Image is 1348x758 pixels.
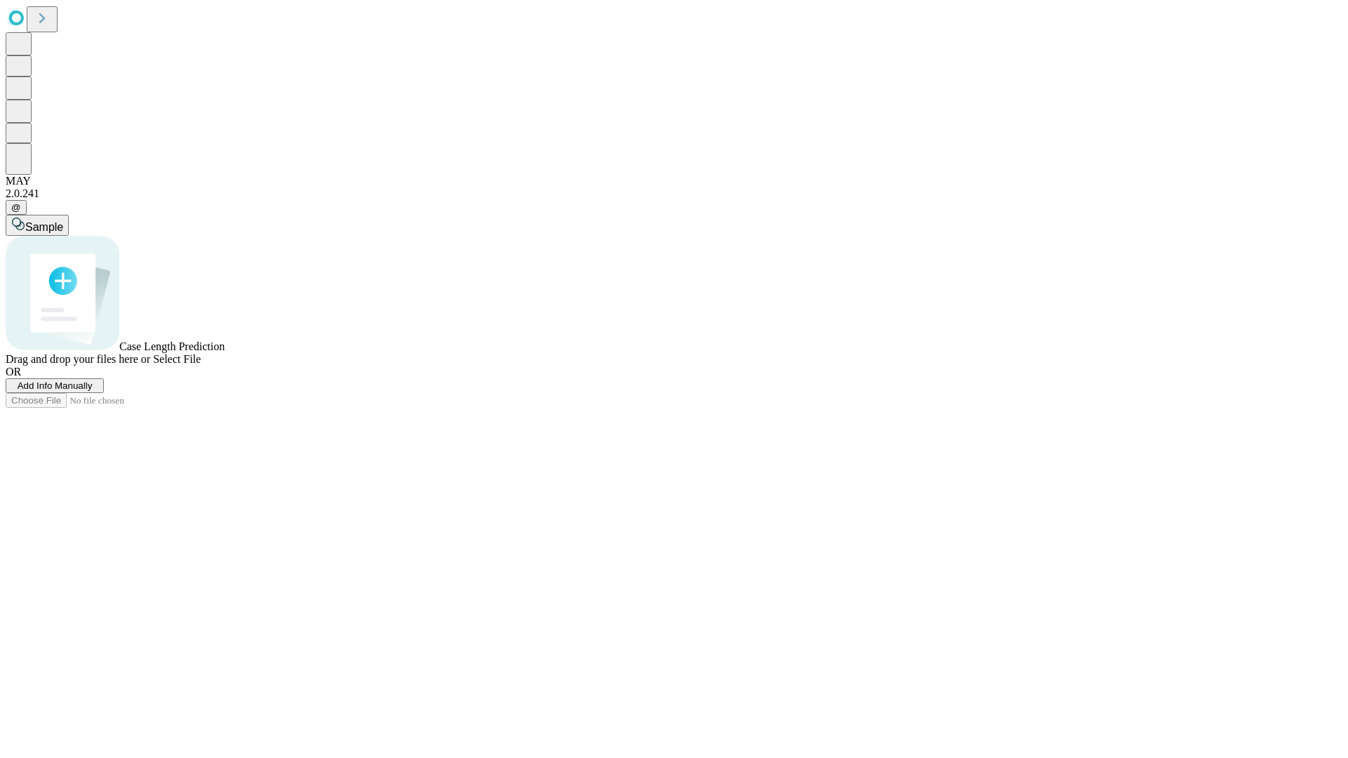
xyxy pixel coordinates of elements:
span: Add Info Manually [18,380,93,391]
button: Add Info Manually [6,378,104,393]
span: OR [6,366,21,378]
span: Case Length Prediction [119,340,225,352]
span: Select File [153,353,201,365]
button: @ [6,200,27,215]
span: Sample [25,221,63,233]
div: 2.0.241 [6,187,1342,200]
div: MAY [6,175,1342,187]
span: @ [11,202,21,213]
button: Sample [6,215,69,236]
span: Drag and drop your files here or [6,353,150,365]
